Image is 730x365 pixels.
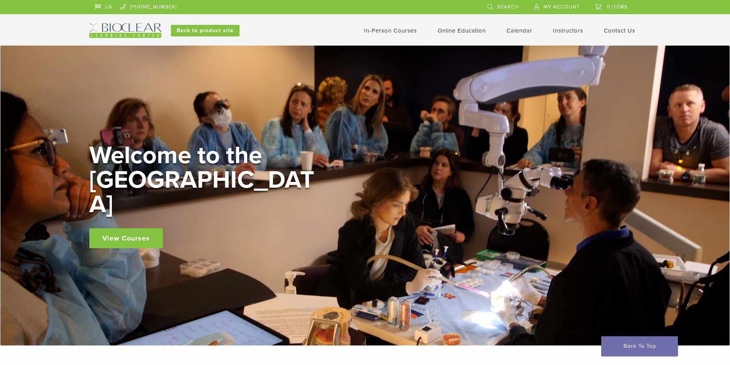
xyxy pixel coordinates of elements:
[507,27,532,34] a: Calendar
[438,27,486,34] a: Online Education
[89,228,163,248] a: View Courses
[601,336,678,356] a: Back To Top
[89,143,319,217] h2: Welcome to the [GEOGRAPHIC_DATA]
[607,4,628,10] span: 0 items
[543,4,579,10] span: My Account
[171,25,240,36] a: Back to product site
[89,23,161,38] img: Bioclear
[553,27,583,34] a: Instructors
[364,27,417,34] a: In-Person Courses
[604,27,635,34] a: Contact Us
[497,4,519,10] span: Search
